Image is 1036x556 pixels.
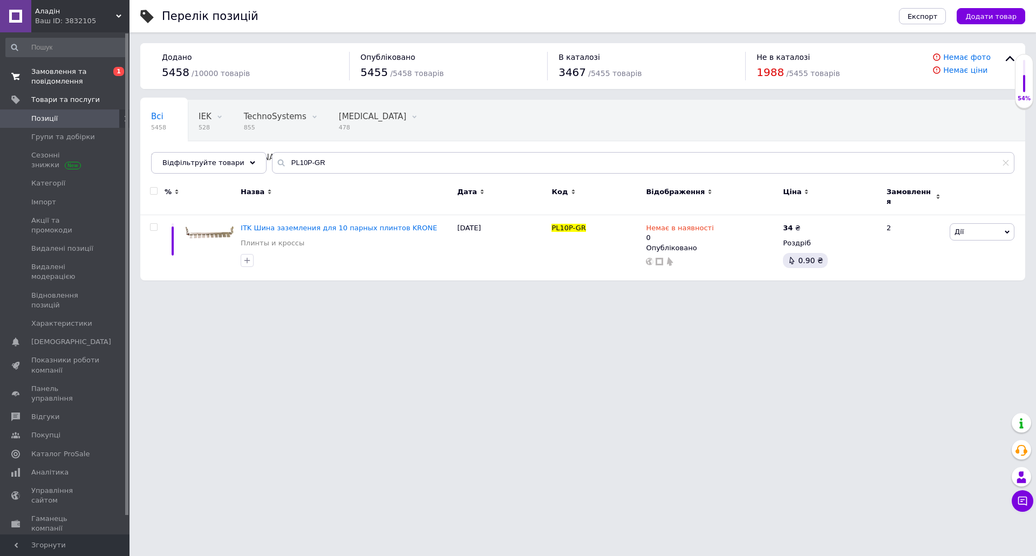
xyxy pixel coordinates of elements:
span: Евросвет [151,153,190,162]
span: Імпорт [31,197,56,207]
span: Не в каталозі [756,53,810,61]
span: Дата [457,187,477,197]
span: Аналітика [31,468,69,477]
span: Відображення [646,187,705,197]
span: Сезонні знижки [31,150,100,170]
span: 1988 [756,66,784,79]
div: ₴ [783,223,800,233]
div: 2 [880,215,947,280]
span: Відгуки [31,412,59,422]
a: ITK Шина заземления для 10 парных плинтов KRONE [241,224,437,232]
span: Акції та промокоди [31,216,100,235]
a: Немає ціни [943,66,987,74]
button: Додати товар [957,8,1025,24]
span: Всі [151,112,163,121]
span: / 5455 товарів [588,69,642,78]
span: 0.90 ₴ [798,256,823,265]
span: TechnoSystems [244,112,306,121]
button: Експорт [899,8,946,24]
span: Ціна [783,187,801,197]
span: Аладін [35,6,116,16]
div: Опубліковано [646,243,778,253]
span: Гаманець компанії [31,514,100,533]
span: 855 [244,123,306,132]
div: Ваш ID: 3832105 [35,16,129,26]
span: Товари та послуги [31,95,100,105]
a: Плинты и кроссы [241,238,304,248]
div: [DATE] [454,215,549,280]
span: 528 [199,123,212,132]
img: ITK Шина заземления для 10 парных плинтов KRONE [183,223,235,242]
span: Дії [955,228,964,236]
span: Опубліковано [360,53,415,61]
span: Видалені позиції [31,244,93,253]
span: В каталозі [558,53,600,61]
div: Роздріб [783,238,877,248]
span: [MEDICAL_DATA] [339,112,406,121]
span: Додати товар [965,12,1017,20]
span: Замовлення та повідомлення [31,67,100,86]
span: 478 [339,123,406,132]
span: Замовлення [887,187,933,207]
span: Додано [162,53,192,61]
input: Пошук [5,38,127,57]
span: Відновлення позицій [31,291,100,310]
input: Пошук по назві позиції, артикулу і пошуковим запитам [272,152,1014,174]
span: Код [551,187,568,197]
span: Назва [241,187,264,197]
span: IEK [199,112,212,121]
span: 5458 [162,66,189,79]
span: Категорії [31,179,65,188]
span: % [165,187,172,197]
span: Позиції [31,114,58,123]
span: Показники роботи компанії [31,355,100,375]
span: Експорт [908,12,938,20]
span: Управління сайтом [31,486,100,505]
div: Перелік позицій [162,11,258,22]
span: Покупці [31,430,60,440]
button: Чат з покупцем [1012,490,1033,512]
span: 5455 [360,66,388,79]
span: [DEMOGRAPHIC_DATA] [31,337,111,347]
span: Каталог ProSale [31,449,90,459]
span: PL10P-GR [551,224,585,232]
a: Немає фото [943,53,991,61]
span: / 5458 товарів [390,69,444,78]
div: 0 [646,223,713,243]
span: Немає в наявності [646,224,713,235]
b: 34 [783,224,793,232]
span: / 5455 товарів [786,69,840,78]
span: Відфільтруйте товари [162,159,244,167]
span: Групи та добірки [31,132,95,142]
div: 54% [1015,95,1033,102]
span: Характеристики [31,319,92,328]
span: Панель управління [31,384,100,403]
span: 1 [113,67,124,76]
span: / 10000 товарів [192,69,250,78]
span: 3467 [558,66,586,79]
span: Видалені модерацією [31,262,100,282]
span: 5458 [151,123,166,132]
